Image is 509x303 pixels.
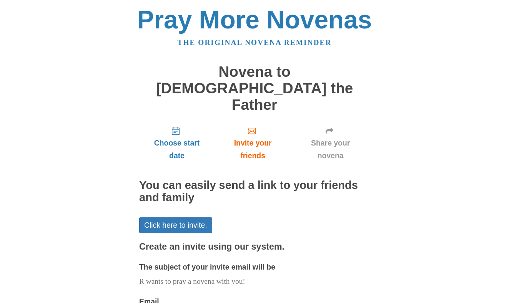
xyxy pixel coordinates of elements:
[139,121,215,166] a: Choose start date
[222,137,283,162] span: Invite your friends
[139,179,370,204] h2: You can easily send a link to your friends and family
[291,121,370,166] a: Share your novena
[137,5,372,34] a: Pray More Novenas
[139,217,212,233] a: Click here to invite.
[178,38,332,46] a: The original novena reminder
[139,242,370,252] h3: Create an invite using our system.
[139,64,370,113] h1: Novena to [DEMOGRAPHIC_DATA] the Father
[139,261,275,273] label: The subject of your invite email will be
[147,137,207,162] span: Choose start date
[215,121,291,166] a: Invite your friends
[139,275,370,288] p: R wants to pray a novena with you!
[299,137,362,162] span: Share your novena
